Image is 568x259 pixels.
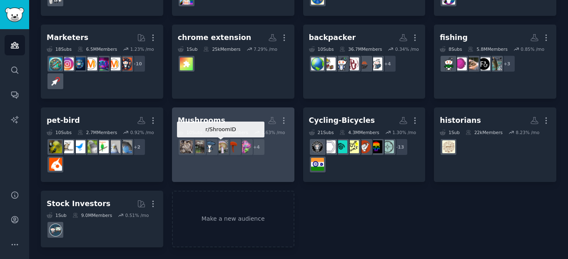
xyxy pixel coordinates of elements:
[47,46,72,52] div: 18 Sub s
[358,140,371,153] img: xbiking
[395,46,419,52] div: 0.34 % /mo
[61,140,74,153] img: whatsthisbird
[498,55,516,72] div: + 3
[339,129,379,135] div: 4.3M Members
[346,57,359,70] img: backpacker
[323,57,336,70] img: travel
[49,224,62,237] img: stocks
[254,46,277,52] div: 7.29 % /mo
[172,107,294,182] a: Mushrooms10Subs2.8MMembers1.63% /mor/ShroomID+4MagicMushroomHuntersmycologyShroomIDMushroomGrower...
[262,129,285,135] div: 1.63 % /mo
[41,191,163,248] a: Stock Investors1Sub9.0MMembers0.51% /mostocks
[227,140,239,153] img: mycology
[311,140,324,153] img: FixedGearBicycle
[434,107,556,182] a: historians1Sub22kMembers8.23% /moHistorians
[392,129,416,135] div: 1.30 % /mo
[84,57,97,70] img: DigitalMarketing
[434,25,556,99] a: fishing8Subs5.8MMembers0.85% /mo+3ChicagoFishingFishing_GearFishingForBeginnersAquariumsbassfishing
[203,46,240,52] div: 25k Members
[96,57,109,70] img: SEO
[489,57,502,70] img: ChicagoFishing
[96,140,109,153] img: Parakeets
[454,57,467,70] img: Aquariums
[107,57,120,70] img: marketing
[47,32,88,43] div: Marketers
[128,138,146,156] div: + 2
[311,158,324,171] img: india_cycling
[238,140,251,153] img: MagicMushroomHunters
[442,140,455,153] img: Historians
[477,57,490,70] img: Fishing_Gear
[41,25,163,99] a: Marketers18Subs6.5MMembers1.23% /mo+10socialmediamarketingSEODigitalMarketingdigital_marketingIns...
[49,140,62,153] img: budgies
[303,25,426,99] a: backpacker10Subs36.7MMembers0.34% /mo+4JapanTravelCampingandHikingbackpackersolotraveltravelbackp...
[440,46,462,52] div: 8 Sub s
[309,46,334,52] div: 10 Sub s
[72,212,112,218] div: 9.0M Members
[49,75,62,88] img: PPC
[178,115,225,126] div: Mushrooms
[172,25,294,99] a: chrome extension1Sub25kMembers7.29% /mochrome_extensions
[5,7,24,22] img: GummySearch logo
[440,129,460,135] div: 1 Sub
[369,140,382,153] img: MTB
[119,57,132,70] img: socialmedia
[516,129,540,135] div: 8.23 % /mo
[381,140,394,153] img: bikepacking
[391,138,408,156] div: + 13
[209,129,248,135] div: 2.8M Members
[334,57,347,70] img: solotravel
[466,129,503,135] div: 22k Members
[49,57,62,70] img: Affiliatemarketing
[130,129,154,135] div: 0.92 % /mo
[47,115,80,126] div: pet-bird
[119,140,132,153] img: parakeet
[180,57,193,70] img: chrome_extensions
[84,140,97,153] img: pigeon
[203,140,216,153] img: MushroomGrowers
[311,57,324,70] img: backpacking
[72,57,85,70] img: digital_marketing
[47,199,110,209] div: Stock Investors
[77,129,117,135] div: 2.7M Members
[323,140,336,153] img: BikeMechanics
[41,107,163,182] a: pet-bird10Subs2.7MMembers0.92% /mo+2parakeetpetbudgiesParakeetspigeonOrnithologywhatsthisbirdbudg...
[61,57,74,70] img: InstagramMarketing
[309,32,356,43] div: backpacker
[178,32,251,43] div: chrome extension
[128,55,146,72] div: + 10
[309,129,334,135] div: 21 Sub s
[178,129,203,135] div: 10 Sub s
[49,158,62,171] img: cockatiel
[172,191,294,248] a: Make a new audience
[125,212,149,218] div: 0.51 % /mo
[77,46,117,52] div: 6.5M Members
[72,140,85,153] img: Ornithology
[303,107,426,182] a: Cycling-Bicycles21Subs4.3MMembers1.30% /mo+13bikepackingMTBxbikingtourdefranceIndoorCyclingBikeMe...
[468,46,507,52] div: 5.8M Members
[440,32,468,43] div: fishing
[248,138,265,156] div: + 4
[47,129,72,135] div: 10 Sub s
[358,57,371,70] img: CampingandHiking
[309,115,375,126] div: Cycling-Bicycles
[192,140,204,153] img: mushroomID
[107,140,120,153] img: petbudgies
[466,57,478,70] img: FishingForBeginners
[521,46,544,52] div: 0.85 % /mo
[369,57,382,70] img: JapanTravel
[440,115,481,126] div: historians
[346,140,359,153] img: tourdefrance
[178,46,198,52] div: 1 Sub
[130,46,154,52] div: 1.23 % /mo
[334,140,347,153] img: IndoorCycling
[442,57,455,70] img: bassfishing
[339,46,382,52] div: 36.7M Members
[215,140,228,153] img: ShroomID
[379,55,396,72] div: + 4
[180,140,193,153] img: Mushrooms
[47,212,67,218] div: 1 Sub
